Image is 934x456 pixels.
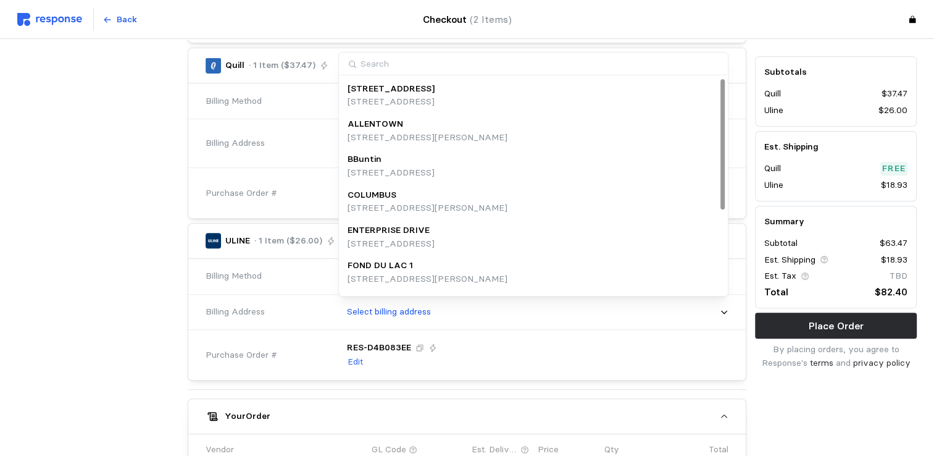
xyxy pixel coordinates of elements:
button: ULINE· 1 Item ($26.00) [188,224,746,258]
p: Est. Shipping [764,253,815,267]
p: Uline [764,104,783,117]
button: YourOrder [188,399,746,434]
p: Quill [225,59,244,72]
p: · 1 Item ($26.00) [254,234,322,248]
div: Quill· 1 Item ($37.47) [188,83,746,218]
button: Quill· 1 Item ($37.47) [188,48,746,83]
span: Billing Address [206,305,265,319]
span: (2 Items) [470,14,512,25]
p: BBuntin [348,153,382,166]
p: Free [882,163,906,176]
p: Place Order [809,318,864,334]
p: [STREET_ADDRESS][PERSON_NAME] [348,201,507,215]
p: Est. Tax [764,269,796,283]
h5: Your Order [225,410,270,423]
h5: Subtotals [764,65,907,78]
p: $18.93 [881,253,907,267]
p: $18.93 [881,179,907,192]
button: Back [96,8,144,32]
input: Search [339,53,726,75]
span: Purchase Order # [206,348,277,362]
p: [STREET_ADDRESS] [348,237,435,251]
span: Billing Method [206,269,262,283]
p: [STREET_ADDRESS] [348,166,435,180]
a: terms [810,357,833,368]
p: Quill [764,163,781,176]
p: ULINE [225,234,250,248]
button: Edit [347,355,364,369]
p: [STREET_ADDRESS][PERSON_NAME] [348,131,507,145]
a: privacy policy [853,357,911,368]
p: Select billing address [347,305,431,319]
span: Purchase Order # [206,187,277,200]
div: ULINE· 1 Item ($26.00) [188,259,746,380]
p: Uline [764,179,783,192]
p: Edit [348,355,363,369]
h5: Est. Shipping [764,140,907,153]
p: COLUMBUS [348,188,396,202]
p: [STREET_ADDRESS] [348,82,435,96]
img: svg%3e [17,13,82,26]
p: $37.47 [882,88,907,101]
p: [STREET_ADDRESS][PERSON_NAME] [348,272,507,286]
p: ENTERPRISE DRIVE [348,224,430,237]
p: Subtotal [764,237,798,251]
p: $26.00 [878,104,907,117]
button: Place Order [755,313,917,339]
p: · 1 Item ($37.47) [249,59,315,72]
p: RES-D4B083EE [347,341,411,355]
p: [STREET_ADDRESS] [348,95,435,109]
p: $63.47 [880,237,907,251]
p: FOND DU LAC 1 [348,259,413,272]
span: Billing Address [206,137,265,150]
p: Quill [764,88,781,101]
h5: Summary [764,215,907,228]
p: ALLENTOWN [348,117,403,131]
h4: Checkout [423,12,512,27]
p: Back [117,13,137,27]
p: By placing orders, you agree to Response's and [755,344,917,370]
p: TBD [890,269,907,283]
span: Billing Method [206,95,262,108]
p: $82.40 [875,285,907,300]
p: Total [764,285,788,300]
